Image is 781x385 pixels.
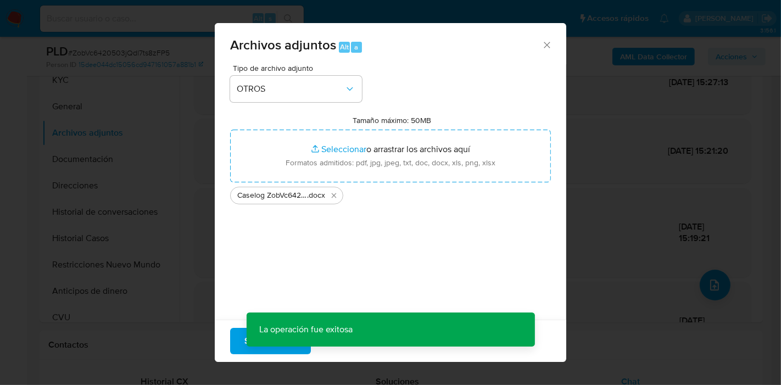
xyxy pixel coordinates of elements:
button: OTROS [230,76,362,102]
span: Subir archivo [244,329,297,353]
p: La operación fue exitosa [247,313,366,347]
button: Cerrar [542,40,551,49]
span: Archivos adjuntos [230,35,336,54]
span: .docx [307,190,325,201]
span: OTROS [237,83,344,94]
label: Tamaño máximo: 50MB [353,115,432,125]
span: Cancelar [330,329,365,353]
span: Alt [340,42,349,52]
span: Tipo de archivo adjunto [233,64,365,72]
ul: Archivos seleccionados [230,182,551,204]
span: Caselog ZobVc6420503jQdl7ts8zFP5_2025_08_19_13_19_23 [237,190,307,201]
button: Eliminar Caselog ZobVc6420503jQdl7ts8zFP5_2025_08_19_13_19_23.docx [327,189,341,202]
span: a [354,42,358,52]
button: Subir archivo [230,328,311,354]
